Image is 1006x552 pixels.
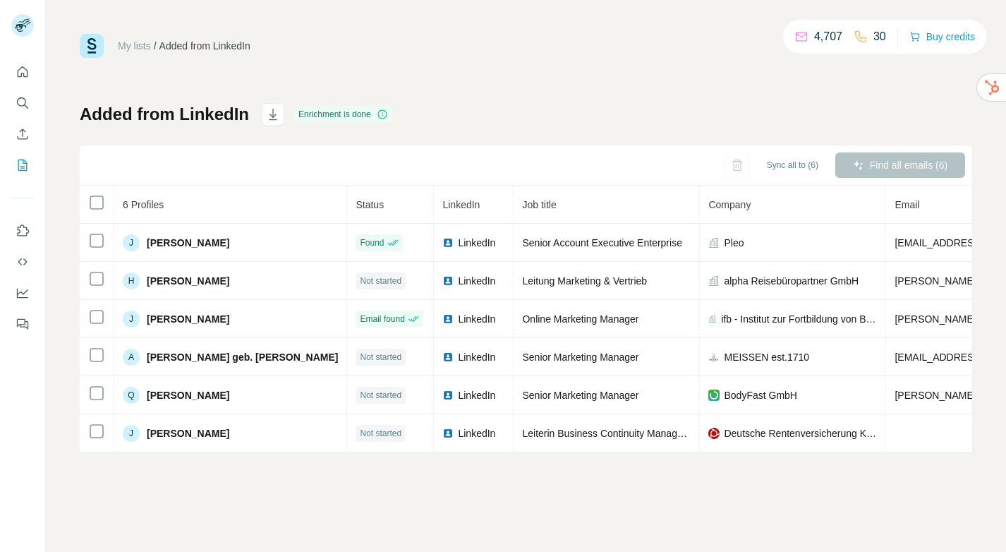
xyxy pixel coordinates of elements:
[11,249,34,275] button: Use Surfe API
[708,199,751,210] span: Company
[522,275,647,287] span: Leitung Marketing & Vertrieb
[873,28,886,45] p: 30
[11,311,34,337] button: Feedback
[458,312,495,326] span: LinkedIn
[814,28,842,45] p: 4,707
[360,236,384,249] span: Found
[159,39,250,53] div: Added from LinkedIn
[360,351,401,364] span: Not started
[708,428,720,439] img: company-logo
[724,350,809,364] span: MEISSEN est.1710
[724,426,877,440] span: Deutsche Rentenversicherung Knappschaft-Bahn-See KdöR
[708,390,720,401] img: company-logo
[708,352,720,363] img: company-logo
[522,352,638,363] span: Senior Marketing Manager
[147,426,229,440] span: [PERSON_NAME]
[80,34,104,58] img: Surfe Logo
[442,352,454,363] img: LinkedIn logo
[458,388,495,402] span: LinkedIn
[356,199,384,210] span: Status
[522,199,556,210] span: Job title
[458,274,495,288] span: LinkedIn
[11,280,34,306] button: Dashboard
[11,152,34,178] button: My lists
[909,27,975,47] button: Buy credits
[757,155,828,176] button: Sync all to (6)
[147,236,229,250] span: [PERSON_NAME]
[721,312,877,326] span: ifb - Institut zur Fortbildung von Betriebsräten KG
[123,349,140,366] div: A
[895,199,919,210] span: Email
[11,218,34,244] button: Use Surfe on LinkedIn
[147,274,229,288] span: [PERSON_NAME]
[123,199,164,210] span: 6 Profiles
[522,390,638,401] span: Senior Marketing Manager
[123,311,140,328] div: J
[522,313,638,325] span: Online Marketing Manager
[147,350,338,364] span: [PERSON_NAME] geb. [PERSON_NAME]
[442,390,454,401] img: LinkedIn logo
[154,39,157,53] li: /
[458,426,495,440] span: LinkedIn
[11,59,34,85] button: Quick start
[147,312,229,326] span: [PERSON_NAME]
[294,106,392,123] div: Enrichment is done
[123,234,140,251] div: J
[767,159,818,172] span: Sync all to (6)
[123,272,140,289] div: H
[118,40,151,52] a: My lists
[522,428,704,439] span: Leiterin Business Continuity Management
[522,237,681,248] span: Senior Account Executive Enterprise
[123,425,140,442] div: J
[11,90,34,116] button: Search
[442,428,454,439] img: LinkedIn logo
[360,389,401,402] span: Not started
[458,236,495,250] span: LinkedIn
[360,275,401,287] span: Not started
[442,275,454,287] img: LinkedIn logo
[147,388,229,402] span: [PERSON_NAME]
[442,313,454,325] img: LinkedIn logo
[360,427,401,440] span: Not started
[724,388,796,402] span: BodyFast GmbH
[724,274,859,288] span: alpha Reisebüropartner GmbH
[442,237,454,248] img: LinkedIn logo
[360,313,404,325] span: Email found
[123,387,140,404] div: Q
[458,350,495,364] span: LinkedIn
[80,103,249,126] h1: Added from LinkedIn
[724,236,744,250] span: Pleo
[442,199,480,210] span: LinkedIn
[11,121,34,147] button: Enrich CSV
